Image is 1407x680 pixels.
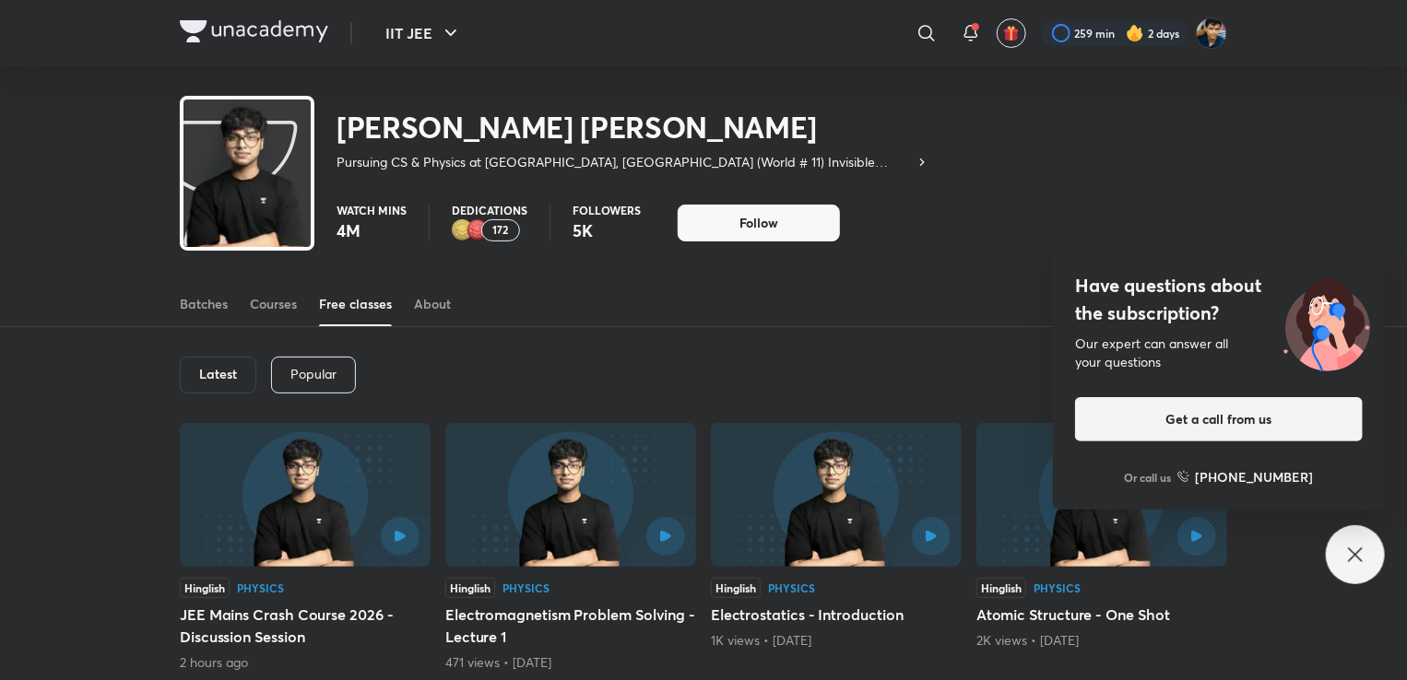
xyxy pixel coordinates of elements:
[414,295,451,313] div: About
[337,153,915,171] p: Pursuing CS & Physics at [GEOGRAPHIC_DATA], [GEOGRAPHIC_DATA] (World # 11) Invisible Mechanics - ...
[290,367,337,381] p: Popular
[445,578,495,598] div: Hinglish
[337,109,929,146] h2: [PERSON_NAME] [PERSON_NAME]
[711,604,962,626] h5: Electrostatics - Introduction
[502,582,550,593] div: Physics
[573,219,641,241] p: 5K
[976,423,1227,672] div: Atomic Structure - One Shot
[1177,467,1314,487] a: [PHONE_NUMBER]
[180,604,431,648] h5: JEE Mains Crash Course 2026 - Discussion Session
[250,282,297,326] a: Courses
[319,282,392,326] a: Free classes
[445,653,696,672] div: 471 views • 1 month ago
[739,214,778,232] span: Follow
[678,205,840,241] button: Follow
[1126,24,1144,42] img: streak
[1034,582,1081,593] div: Physics
[1003,25,1020,41] img: avatar
[319,295,392,313] div: Free classes
[199,367,237,381] h6: Latest
[180,423,431,672] div: JEE Mains Crash Course 2026 - Discussion Session
[997,18,1026,48] button: avatar
[237,582,284,593] div: Physics
[976,604,1227,626] h5: Atomic Structure - One Shot
[976,578,1026,598] div: Hinglish
[1125,469,1172,486] p: Or call us
[180,653,431,672] div: 2 hours ago
[445,423,696,672] div: Electromagnetism Problem Solving - Lecture 1
[1075,334,1363,371] div: Our expert can answer all your questions
[711,578,761,598] div: Hinglish
[183,103,311,267] img: class
[374,15,473,52] button: IIT JEE
[337,205,407,216] p: Watch mins
[180,282,228,326] a: Batches
[180,20,328,42] img: Company Logo
[711,631,962,650] div: 1K views • 4 months ago
[1196,467,1314,487] h6: [PHONE_NUMBER]
[452,219,474,241] img: educator badge2
[452,205,527,216] p: Dedications
[1075,272,1363,327] h4: Have questions about the subscription?
[445,604,696,648] h5: Electromagnetism Problem Solving - Lecture 1
[414,282,451,326] a: About
[250,295,297,313] div: Courses
[1269,272,1385,371] img: ttu_illustration_new.svg
[768,582,815,593] div: Physics
[180,578,230,598] div: Hinglish
[1196,18,1227,49] img: SHREYANSH GUPTA
[711,423,962,672] div: Electrostatics - Introduction
[976,631,1227,650] div: 2K views • 5 months ago
[573,205,641,216] p: Followers
[467,219,489,241] img: educator badge1
[180,295,228,313] div: Batches
[493,224,509,237] p: 172
[180,20,328,47] a: Company Logo
[337,219,407,241] p: 4M
[1075,397,1363,441] button: Get a call from us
